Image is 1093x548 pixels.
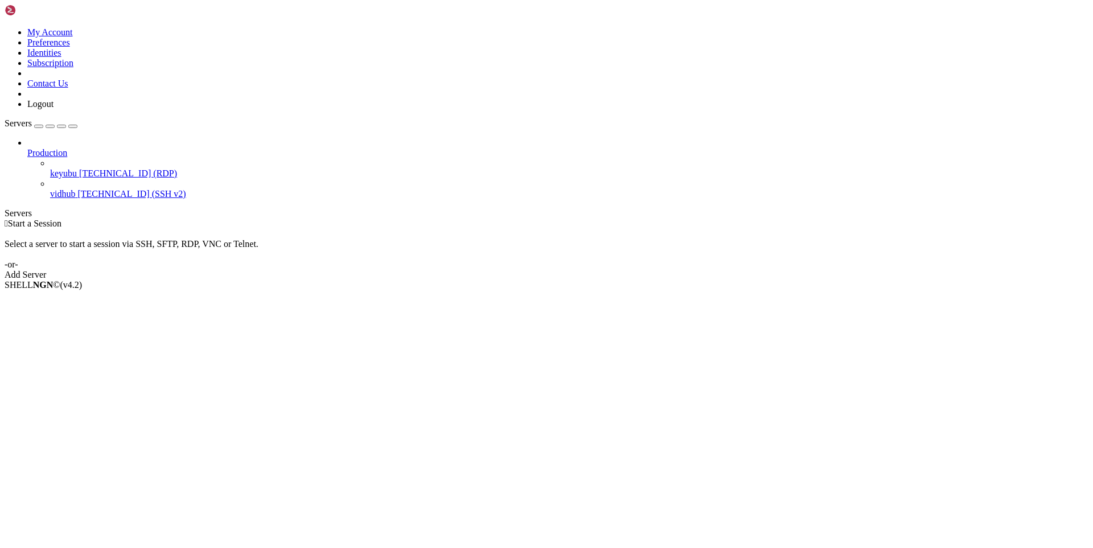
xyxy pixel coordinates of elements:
[50,158,1088,179] li: keyubu [TECHNICAL_ID] (RDP)
[27,58,73,68] a: Subscription
[27,79,68,88] a: Contact Us
[27,99,54,109] a: Logout
[5,280,82,290] span: SHELL ©
[33,280,54,290] b: NGN
[79,168,177,178] span: [TECHNICAL_ID] (RDP)
[27,27,73,37] a: My Account
[8,219,61,228] span: Start a Session
[60,280,83,290] span: 4.2.0
[50,179,1088,199] li: vidhub [TECHNICAL_ID] (SSH v2)
[50,168,77,178] span: keyubu
[77,189,186,199] span: [TECHNICAL_ID] (SSH v2)
[5,5,70,16] img: Shellngn
[27,48,61,57] a: Identities
[27,148,1088,158] a: Production
[5,229,1088,270] div: Select a server to start a session via SSH, SFTP, RDP, VNC or Telnet. -or-
[5,118,32,128] span: Servers
[5,208,1088,219] div: Servers
[27,38,70,47] a: Preferences
[50,189,75,199] span: vidhub
[50,168,1088,179] a: keyubu [TECHNICAL_ID] (RDP)
[50,189,1088,199] a: vidhub [TECHNICAL_ID] (SSH v2)
[27,148,67,158] span: Production
[27,138,1088,199] li: Production
[5,270,1088,280] div: Add Server
[5,219,8,228] span: 
[5,118,77,128] a: Servers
